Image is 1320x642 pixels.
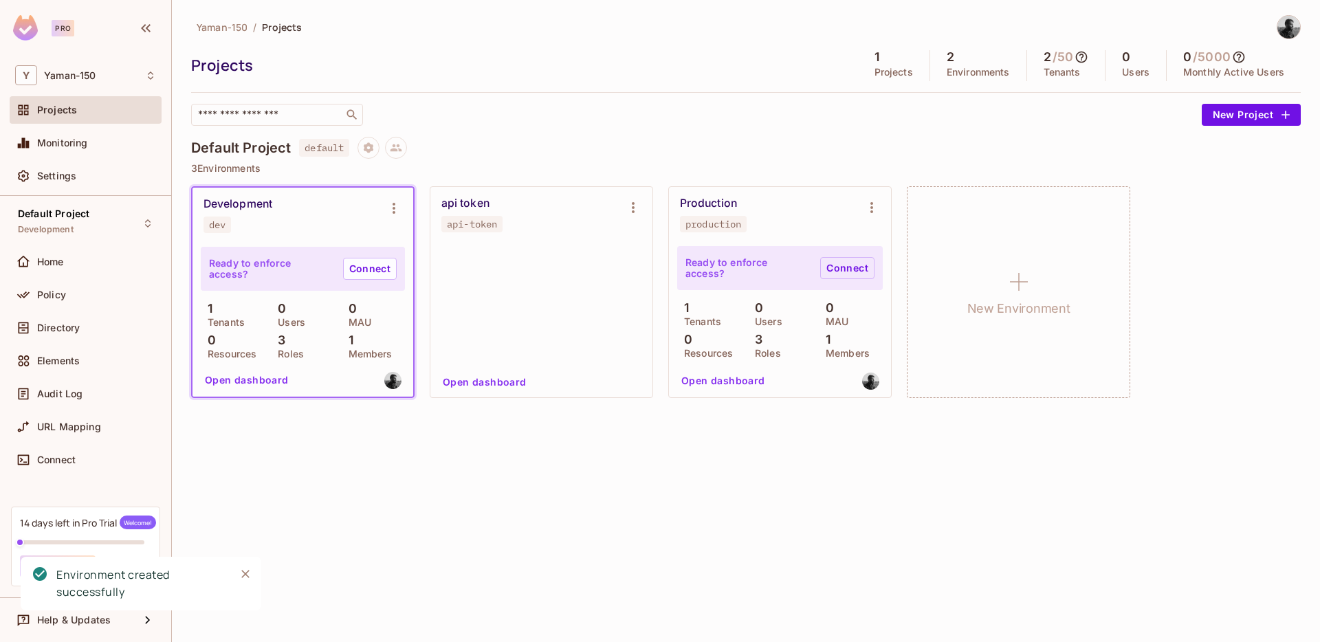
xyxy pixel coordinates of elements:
span: Directory [37,322,80,333]
span: URL Mapping [37,421,101,432]
div: production [685,219,741,230]
p: Ready to enforce access? [209,258,332,280]
p: Projects [874,67,913,78]
button: Environment settings [619,194,647,221]
button: Open dashboard [199,369,294,391]
span: Elements [37,355,80,366]
h5: 2 [1044,50,1051,64]
p: 1 [677,301,689,315]
p: 0 [677,333,692,346]
button: Environment settings [380,195,408,222]
span: Welcome! [120,516,156,529]
h5: 0 [1183,50,1191,64]
span: Development [18,224,74,235]
p: 1 [819,333,830,346]
span: Yaman-150 [197,21,247,34]
button: Open dashboard [437,371,532,393]
button: New Project [1202,104,1301,126]
span: Audit Log [37,388,82,399]
span: Projects [262,21,302,34]
p: Roles [271,348,304,359]
p: 1 [342,333,353,347]
span: Workspace: Yaman-150 [44,70,96,81]
span: Monitoring [37,137,88,148]
h5: 0 [1122,50,1130,64]
button: Close [235,564,256,584]
p: MAU [819,316,848,327]
li: / [253,21,256,34]
div: api-token [447,219,497,230]
p: 0 [201,333,216,347]
div: Development [203,197,272,211]
p: Roles [748,348,781,359]
p: 0 [819,301,834,315]
h5: 1 [874,50,879,64]
p: Members [819,348,870,359]
p: Members [342,348,393,359]
span: Project settings [357,144,379,157]
h5: 2 [947,50,954,64]
p: 3 Environments [191,163,1301,174]
div: dev [209,219,225,230]
span: Policy [37,289,66,300]
p: Users [271,317,305,328]
div: Production [680,197,737,210]
div: Environment created successfully [56,566,224,601]
p: 0 [748,301,763,315]
span: Projects [37,104,77,115]
p: Tenants [1044,67,1081,78]
p: Tenants [677,316,721,327]
img: SReyMgAAAABJRU5ErkJggg== [13,15,38,41]
span: Settings [37,170,76,181]
p: 1 [201,302,212,316]
h5: / 50 [1053,50,1073,64]
p: Users [1122,67,1149,78]
p: Ready to enforce access? [685,257,809,279]
p: 3 [748,333,762,346]
h1: New Environment [967,298,1070,319]
span: Default Project [18,208,89,219]
p: MAU [342,317,371,328]
span: Y [15,65,37,85]
p: 0 [342,302,357,316]
div: api token [441,197,489,210]
p: Resources [677,348,733,359]
h5: / 5000 [1193,50,1231,64]
p: Monthly Active Users [1183,67,1284,78]
span: Connect [37,454,76,465]
p: Environments [947,67,1010,78]
a: Connect [820,257,874,279]
h4: Default Project [191,140,291,156]
div: 14 days left in Pro Trial [20,516,156,529]
p: Users [748,316,782,327]
div: Pro [52,20,74,36]
button: Environment settings [858,194,885,221]
div: Projects [191,55,851,76]
img: moh.serhan.211@gmail.com [862,373,879,390]
p: Resources [201,348,256,359]
p: 0 [271,302,286,316]
a: Connect [343,258,397,280]
img: Yaman Serhan [1277,16,1300,38]
img: moh.serhan.211@gmail.com [384,372,401,389]
p: 3 [271,333,285,347]
span: Home [37,256,64,267]
span: default [299,139,349,157]
button: Open dashboard [676,370,771,392]
p: Tenants [201,317,245,328]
